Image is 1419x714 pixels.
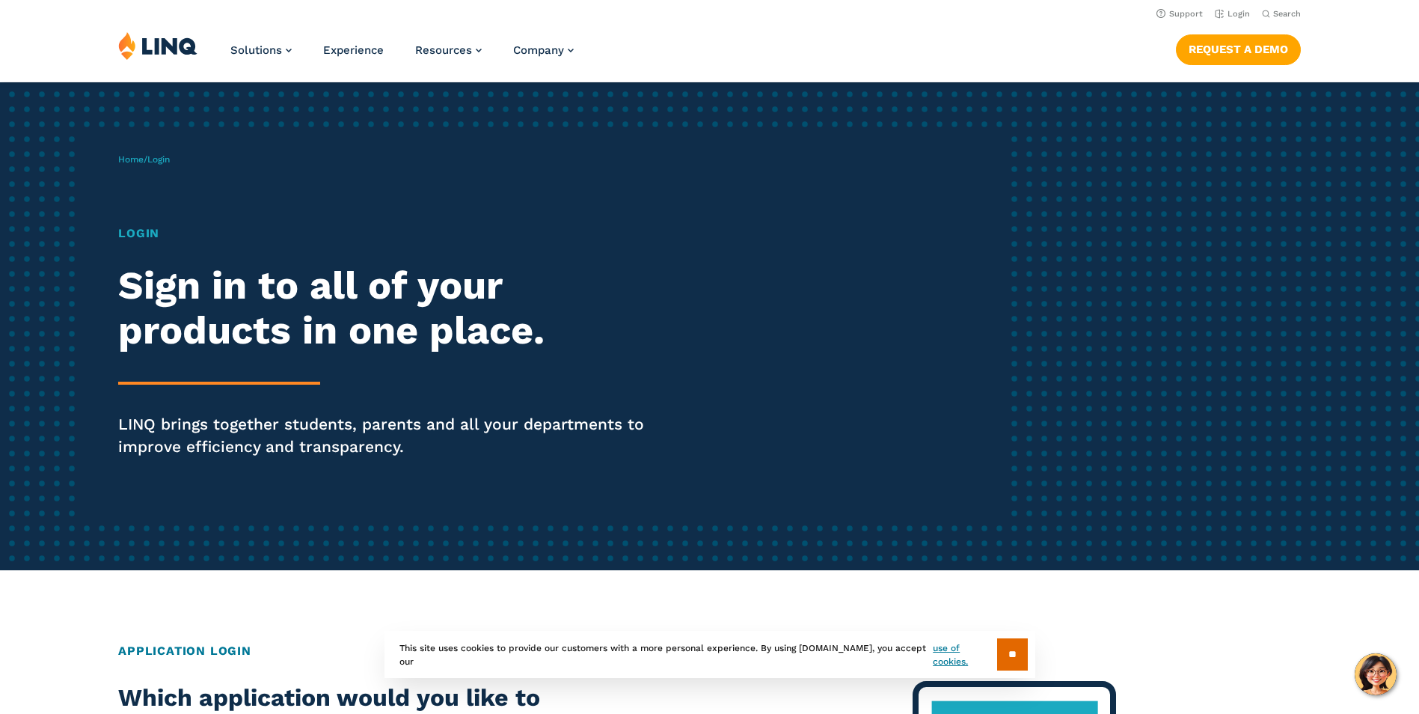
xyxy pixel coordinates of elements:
a: Experience [323,43,384,57]
a: Support [1156,9,1203,19]
a: Solutions [230,43,292,57]
a: Home [118,154,144,165]
a: Request a Demo [1176,34,1301,64]
h2: Sign in to all of your products in one place. [118,263,665,353]
a: Company [513,43,574,57]
h1: Login [118,225,665,242]
span: Resources [415,43,472,57]
p: LINQ brings together students, parents and all your departments to improve efficiency and transpa... [118,413,665,458]
button: Hello, have a question? Let’s chat. [1355,653,1397,695]
a: Resources [415,43,482,57]
span: Solutions [230,43,282,57]
div: This site uses cookies to provide our customers with a more personal experience. By using [DOMAIN... [384,631,1035,678]
a: use of cookies. [933,641,996,668]
span: Search [1273,9,1301,19]
img: LINQ | K‑12 Software [118,31,197,60]
span: Login [147,154,170,165]
nav: Button Navigation [1176,31,1301,64]
button: Open Search Bar [1262,8,1301,19]
a: Login [1215,9,1250,19]
span: Company [513,43,564,57]
h2: Application Login [118,642,1301,660]
nav: Primary Navigation [230,31,574,81]
span: / [118,154,170,165]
